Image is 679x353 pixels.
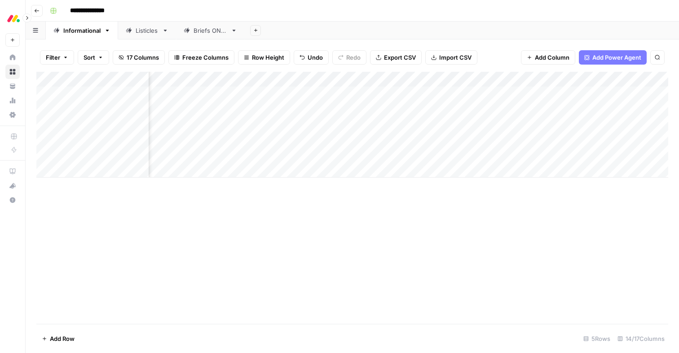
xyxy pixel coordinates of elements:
span: 17 Columns [127,53,159,62]
a: Usage [5,93,20,108]
div: Informational [63,26,101,35]
button: Freeze Columns [168,50,234,65]
a: Listicles [118,22,176,39]
button: Add Column [521,50,575,65]
span: Add Column [535,53,569,62]
a: Briefs ONLY [176,22,245,39]
div: Briefs ONLY [194,26,227,35]
span: Sort [84,53,95,62]
button: 17 Columns [113,50,165,65]
span: Add Power Agent [592,53,641,62]
div: 5 Rows [580,331,614,346]
a: Home [5,50,20,65]
a: Settings [5,108,20,122]
div: What's new? [6,179,19,192]
button: What's new? [5,179,20,193]
a: Informational [46,22,118,39]
button: Add Power Agent [579,50,647,65]
div: Listicles [136,26,159,35]
button: Redo [332,50,366,65]
span: Redo [346,53,361,62]
span: Row Height [252,53,284,62]
button: Filter [40,50,74,65]
span: Filter [46,53,60,62]
span: Add Row [50,334,75,343]
span: Freeze Columns [182,53,229,62]
button: Sort [78,50,109,65]
button: Add Row [36,331,80,346]
a: Your Data [5,79,20,93]
a: Browse [5,65,20,79]
button: Workspace: Monday.com [5,7,20,30]
div: 14/17 Columns [614,331,668,346]
button: Undo [294,50,329,65]
button: Export CSV [370,50,422,65]
button: Help + Support [5,193,20,207]
span: Import CSV [439,53,472,62]
img: Monday.com Logo [5,10,22,26]
button: Row Height [238,50,290,65]
a: AirOps Academy [5,164,20,179]
button: Import CSV [425,50,477,65]
span: Export CSV [384,53,416,62]
span: Undo [308,53,323,62]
